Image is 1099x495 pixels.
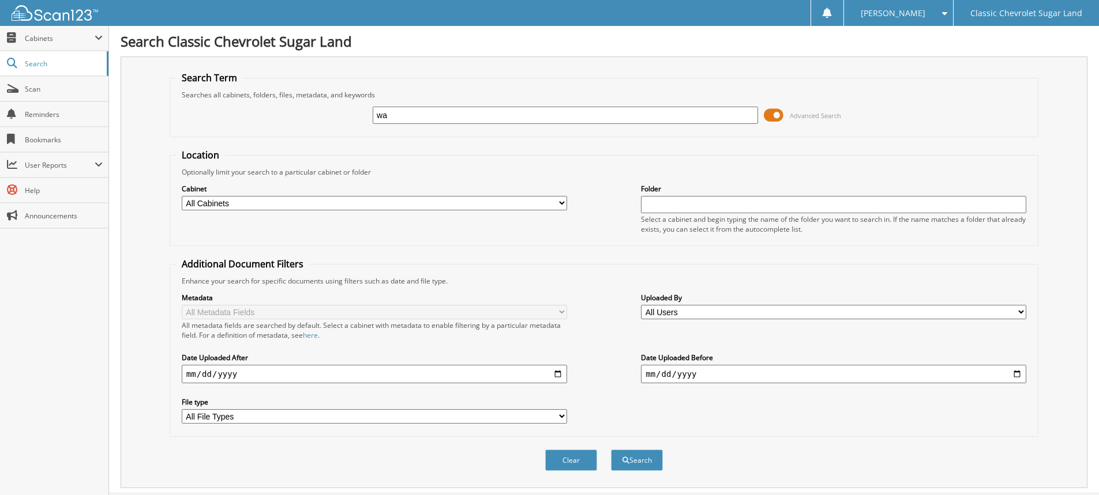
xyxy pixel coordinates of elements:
label: Date Uploaded After [182,353,567,362]
label: Date Uploaded Before [641,353,1026,362]
span: Announcements [25,211,103,221]
h1: Search Classic Chevrolet Sugar Land [121,32,1087,51]
span: Search [25,59,101,69]
span: Advanced Search [790,111,841,120]
div: Enhance your search for specific documents using filters such as date and file type. [176,276,1032,286]
label: File type [182,397,567,407]
label: Metadata [182,293,567,303]
div: Select a cabinet and begin typing the name of the folder you want to search in. If the name match... [641,214,1026,234]
span: Classic Chevrolet Sugar Land [970,10,1082,17]
span: Bookmarks [25,135,103,145]
span: User Reports [25,160,95,170]
span: Reminders [25,109,103,119]
button: Search [611,449,663,471]
div: Searches all cabinets, folders, files, metadata, and keywords [176,90,1032,100]
div: All metadata fields are searched by default. Select a cabinet with metadata to enable filtering b... [182,320,567,340]
input: start [182,365,567,383]
legend: Location [176,149,225,161]
span: Scan [25,84,103,94]
label: Uploaded By [641,293,1026,303]
input: end [641,365,1026,383]
span: Cabinets [25,33,95,43]
span: [PERSON_NAME] [861,10,925,17]
legend: Search Term [176,71,243,84]
legend: Additional Document Filters [176,258,309,270]
label: Folder [641,184,1026,194]
button: Clear [545,449,597,471]
a: here [303,330,318,340]
span: Help [25,186,103,195]
div: Optionally limit your search to a particular cabinet or folder [176,167,1032,177]
img: scan123-logo-white.svg [12,5,98,21]
label: Cabinet [182,184,567,194]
